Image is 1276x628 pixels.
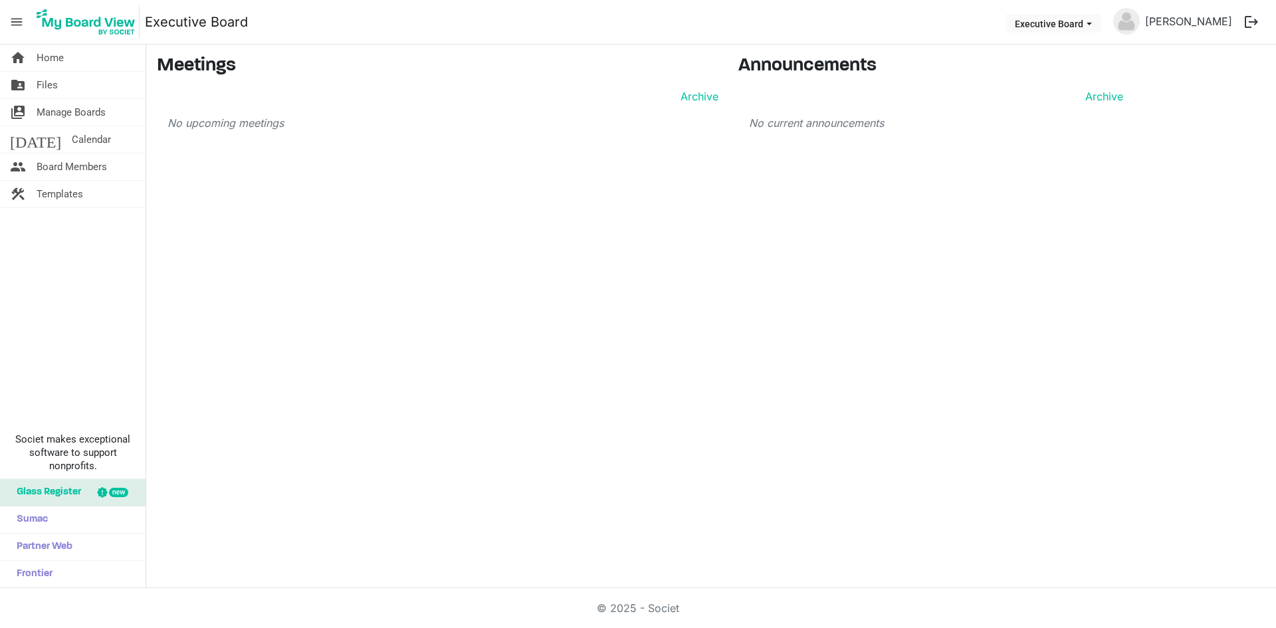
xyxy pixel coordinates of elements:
[6,433,140,472] span: Societ makes exceptional software to support nonprofits.
[109,488,128,497] div: new
[37,181,83,207] span: Templates
[1006,14,1101,33] button: Executive Board dropdownbutton
[10,72,26,98] span: folder_shared
[33,5,140,39] img: My Board View Logo
[167,115,718,131] p: No upcoming meetings
[10,561,53,587] span: Frontier
[37,99,106,126] span: Manage Boards
[157,55,718,78] h3: Meetings
[10,479,81,506] span: Glass Register
[1237,8,1265,36] button: logout
[37,45,64,71] span: Home
[10,154,26,180] span: people
[10,181,26,207] span: construction
[10,99,26,126] span: switch_account
[4,9,29,35] span: menu
[1113,8,1140,35] img: no-profile-picture.svg
[33,5,145,39] a: My Board View Logo
[1080,88,1123,104] a: Archive
[675,88,718,104] a: Archive
[10,126,61,153] span: [DATE]
[597,601,679,615] a: © 2025 - Societ
[738,55,1134,78] h3: Announcements
[145,9,248,35] a: Executive Board
[10,534,72,560] span: Partner Web
[37,72,58,98] span: Files
[72,126,111,153] span: Calendar
[37,154,107,180] span: Board Members
[10,45,26,71] span: home
[10,506,48,533] span: Sumac
[749,115,1123,131] p: No current announcements
[1140,8,1237,35] a: [PERSON_NAME]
